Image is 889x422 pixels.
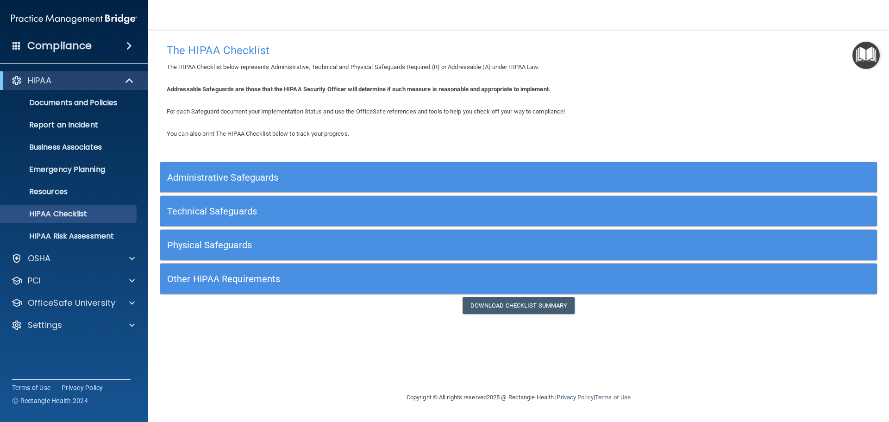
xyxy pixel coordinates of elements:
[167,274,691,284] h5: Other HIPAA Requirements
[28,320,62,331] p: Settings
[6,120,132,130] p: Report an Incident
[852,42,880,69] button: Open Resource Center
[595,394,631,401] a: Terms of Use
[11,75,134,86] a: HIPAA
[6,209,132,219] p: HIPAA Checklist
[6,187,132,196] p: Resources
[167,172,691,183] h5: Administrative Safeguards
[6,98,132,107] p: Documents and Policies
[6,143,132,152] p: Business Associates
[167,44,870,57] h4: The HIPAA Checklist
[12,396,88,405] span: Ⓒ Rectangle Health 2024
[11,275,135,286] a: PCI
[167,240,691,250] h5: Physical Safeguards
[27,39,92,52] h4: Compliance
[12,383,50,392] a: Terms of Use
[167,206,691,216] h5: Technical Safeguards
[28,75,51,86] p: HIPAA
[6,165,132,174] p: Emergency Planning
[62,383,103,392] a: Privacy Policy
[167,86,551,93] b: Addressable Safeguards are those that the HIPAA Security Officer will determine if such measure i...
[28,297,115,309] p: OfficeSafe University
[167,108,565,115] span: For each Safeguard document your Implementation Status and use the OfficeSafe references and tool...
[11,320,135,331] a: Settings
[557,394,593,401] a: Privacy Policy
[11,253,135,264] a: OSHA
[6,232,132,241] p: HIPAA Risk Assessment
[463,297,575,314] a: Download Checklist Summary
[350,383,688,412] div: Copyright © All rights reserved 2025 @ Rectangle Health | |
[11,297,135,309] a: OfficeSafe University
[28,253,51,264] p: OSHA
[28,275,41,286] p: PCI
[167,63,539,70] span: The HIPAA Checklist below represents Administrative, Technical and Physical Safeguards Required (...
[11,10,137,28] img: PMB logo
[167,130,349,137] span: You can also print The HIPAA Checklist below to track your progress.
